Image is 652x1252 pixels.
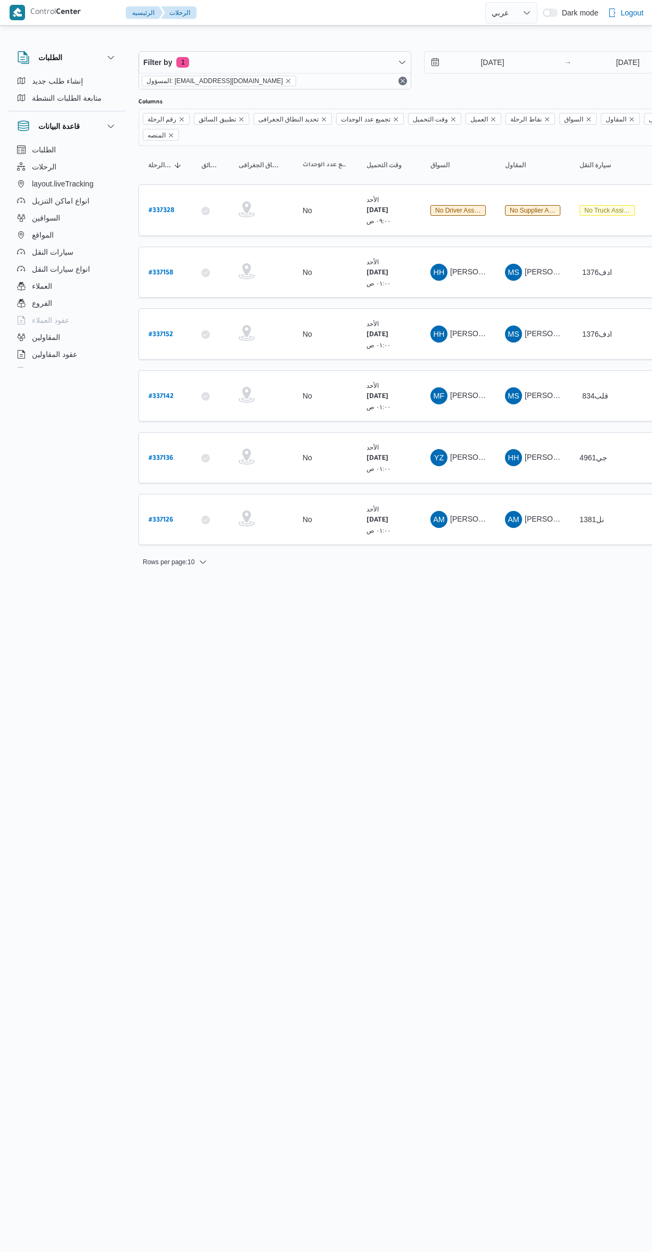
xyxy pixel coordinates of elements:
button: Remove تطبيق السائق from selection in this group [238,116,244,123]
button: متابعة الطلبات النشطة [13,90,121,107]
div: Muhammad Slah Abad Alhada Abad Alhamaid [505,326,522,343]
span: Filter by [143,56,172,69]
span: الطلبات [32,143,56,156]
span: No driver assigned [435,207,490,214]
small: ٠١:٠٠ ص [366,465,391,472]
svg: Sorted in descending order [174,161,182,169]
h3: الطلبات [38,51,62,64]
small: ٠١:٠٠ ص [366,403,391,410]
span: العملاء [32,280,52,292]
div: Muhammad Farj Abadalamunam Muhammad [430,387,447,404]
small: الأحد [366,196,379,203]
div: قاعدة البيانات [9,141,126,372]
button: السواقين [13,209,121,226]
div: الطلبات [9,72,126,111]
span: [PERSON_NAME] [PERSON_NAME] [450,329,575,338]
span: متابعة الطلبات النشطة [32,92,102,104]
div: Ahmad Mjadi Yousf Abadalrahamun [505,511,522,528]
button: عقود العملاء [13,312,121,329]
button: الفروع [13,295,121,312]
button: Remove المنصه from selection in this group [168,132,174,139]
button: layout.liveTracking [13,175,121,192]
span: المنصه [148,129,166,141]
span: MS [508,326,519,343]
b: # 337126 [149,517,173,524]
span: إنشاء طلب جديد [32,75,83,87]
button: انواع سيارات النقل [13,261,121,278]
span: انواع سيارات النقل [32,263,90,275]
div: Muhammad Slah Abad Alhada Abad Alhamaid [505,387,522,404]
button: Remove نقاط الرحلة from selection in this group [544,116,550,123]
button: Filter by1 active filters [139,52,411,73]
img: X8yXhbKr1z7QwAAAABJRU5ErkJggg== [10,5,25,20]
span: سيارة النقل [580,161,611,169]
span: نل1381 [580,515,604,524]
span: Dark mode [558,9,598,17]
button: اجهزة التليفون [13,363,121,380]
button: Remove رقم الرحلة from selection in this group [178,116,185,123]
b: [DATE] [366,270,388,277]
b: Center [56,9,81,17]
label: Columns [138,98,162,107]
span: HH [508,449,519,466]
button: تحديد النطاق الجغرافى [234,157,288,174]
small: ٠١:٠٠ ص [366,280,391,287]
span: المقاول [601,113,640,125]
div: Hada Hassan Hassan Muhammad Yousf [430,326,447,343]
small: ٠٩:٠٠ ص [366,217,391,224]
button: وقت التحميل [362,157,415,174]
span: السواق [559,113,597,125]
button: إنشاء طلب جديد [13,72,121,90]
span: العميل [470,113,488,125]
span: السواق [564,113,583,125]
span: No Supplier Assigned [505,205,560,216]
span: [PERSON_NAME] [DATE][PERSON_NAME] [450,453,598,461]
span: تجميع عدد الوحدات [336,113,404,125]
span: Logout [621,6,643,19]
div: No [303,515,312,524]
span: المواقع [32,229,54,241]
span: وقت التحميل [413,113,448,125]
button: المقاول [501,157,565,174]
button: Remove [396,75,409,87]
b: [DATE] [366,517,388,524]
span: نقاط الرحلة [506,113,555,125]
span: وقت التحميل [408,113,461,125]
span: [PERSON_NAME] [PERSON_NAME] [450,391,575,400]
span: تحديد النطاق الجغرافى [254,113,332,125]
button: المقاولين [13,329,121,346]
b: [DATE] [366,393,388,401]
button: تطبيق السائق [197,157,224,174]
a: #337142 [149,389,174,403]
div: Yasr Zain Jmuaah Mahmood [430,449,447,466]
button: الطلبات [13,141,121,158]
a: #337152 [149,327,173,342]
span: AM [508,511,519,528]
span: 1376ادف [582,268,612,277]
small: ٠١:٠٠ ص [366,342,391,348]
small: الأحد [366,320,379,327]
span: رقم الرحلة [143,113,190,125]
button: قاعدة البيانات [17,120,117,133]
button: Remove وقت التحميل from selection in this group [450,116,457,123]
span: [PERSON_NAME] [PERSON_NAME] [525,515,649,523]
small: الأحد [366,258,379,265]
button: سيارات النقل [13,243,121,261]
button: انواع اماكن التنزيل [13,192,121,209]
span: تطبيق السائق [201,161,219,169]
small: ٠١:٠٠ ص [366,527,391,534]
button: Remove السواق from selection in this group [585,116,592,123]
button: رقم الرحلةSorted in descending order [144,157,186,174]
span: AM [433,511,445,528]
span: MS [508,387,519,404]
span: تحديد النطاق الجغرافى [258,113,319,125]
button: سيارة النقل [575,157,639,174]
b: # 337328 [149,207,174,215]
small: الأحد [366,382,379,389]
small: الأحد [366,444,379,451]
b: [DATE] [366,331,388,339]
a: #337126 [149,513,173,527]
div: No [303,391,312,401]
div: No [303,206,312,215]
button: السواق [426,157,490,174]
